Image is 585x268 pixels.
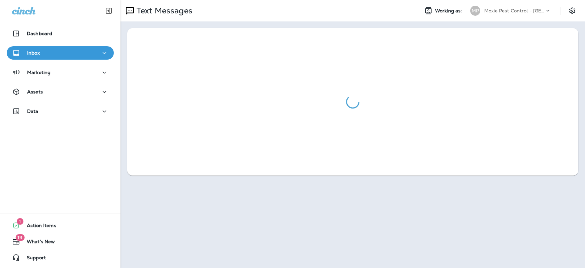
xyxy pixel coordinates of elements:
p: Marketing [27,70,51,75]
span: What's New [20,239,55,247]
span: 1 [17,218,23,225]
p: Data [27,109,38,114]
button: 1Action Items [7,219,114,232]
div: MP [470,6,480,16]
span: Support [20,255,46,263]
span: Action Items [20,223,56,231]
p: Assets [27,89,43,94]
p: Text Messages [134,6,192,16]
button: Dashboard [7,27,114,40]
button: Marketing [7,66,114,79]
span: Working as: [435,8,464,14]
button: Settings [566,5,578,17]
span: 19 [15,234,24,241]
button: Inbox [7,46,114,60]
p: Moxie Pest Control - [GEOGRAPHIC_DATA] [484,8,545,13]
button: Collapse Sidebar [99,4,118,17]
button: Data [7,105,114,118]
p: Dashboard [27,31,52,36]
button: 19What's New [7,235,114,248]
p: Inbox [27,50,40,56]
button: Assets [7,85,114,98]
button: Support [7,251,114,264]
